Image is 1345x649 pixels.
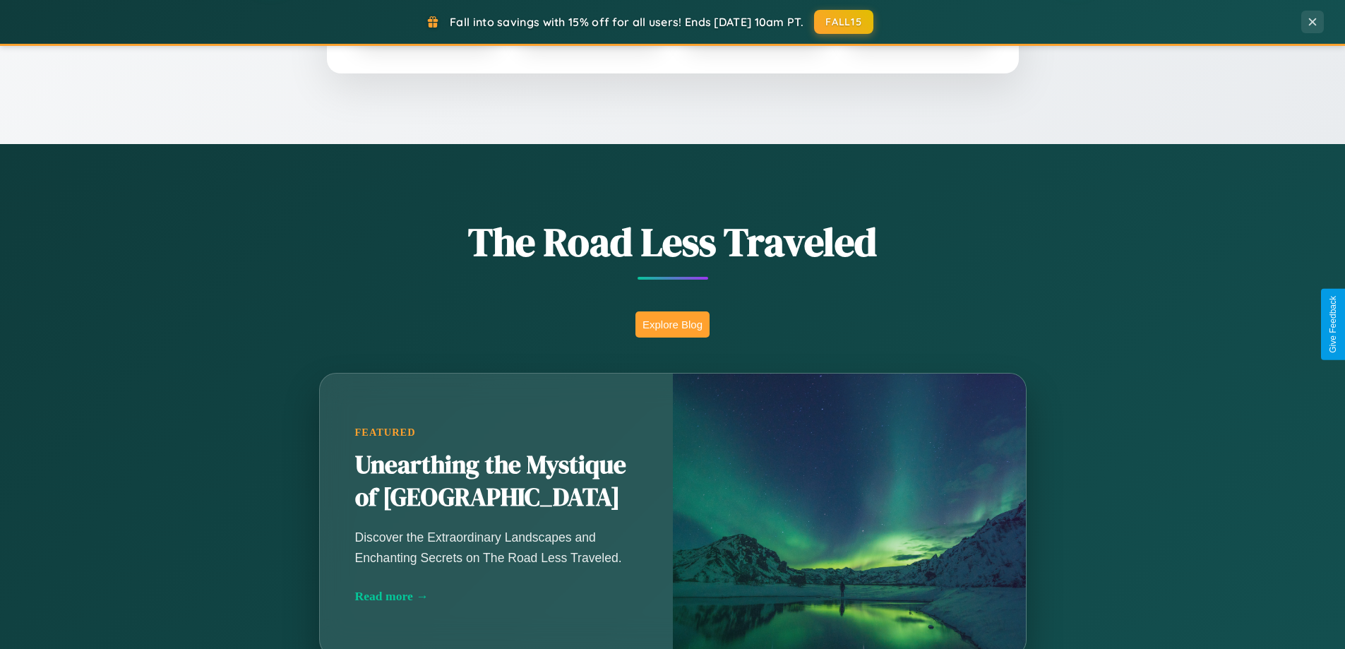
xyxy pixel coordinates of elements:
h2: Unearthing the Mystique of [GEOGRAPHIC_DATA] [355,449,638,514]
div: Give Feedback [1328,296,1338,353]
div: Featured [355,427,638,439]
h1: The Road Less Traveled [249,215,1096,269]
button: Explore Blog [635,311,710,338]
button: FALL15 [814,10,873,34]
div: Read more → [355,589,638,604]
span: Fall into savings with 15% off for all users! Ends [DATE] 10am PT. [450,15,803,29]
p: Discover the Extraordinary Landscapes and Enchanting Secrets on The Road Less Traveled. [355,528,638,567]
